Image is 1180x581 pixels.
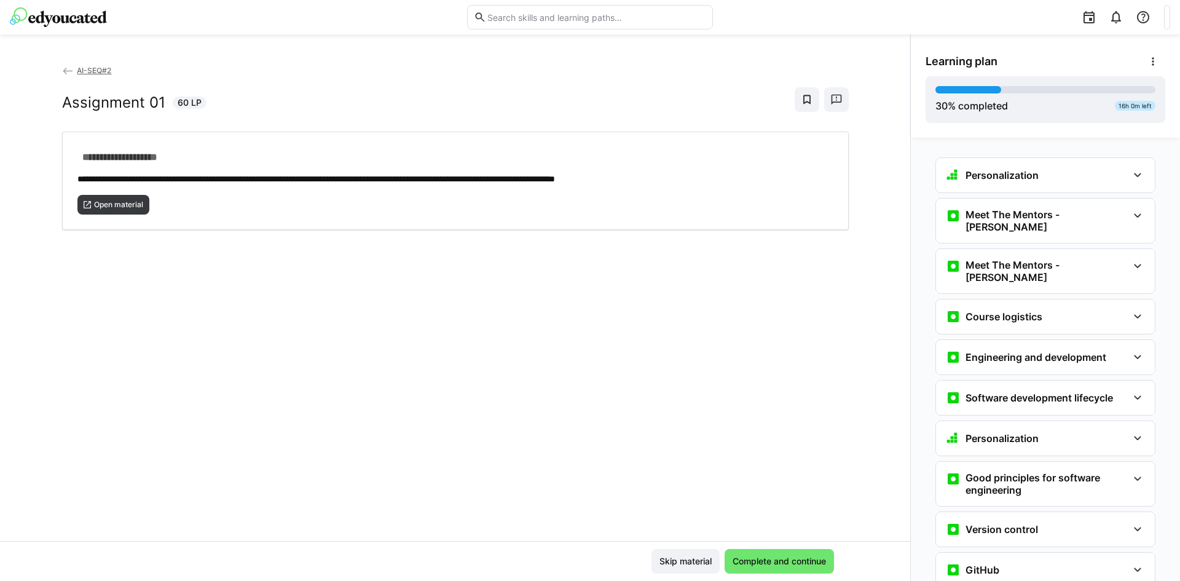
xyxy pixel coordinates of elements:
span: Open material [93,200,144,210]
button: Skip material [651,549,720,574]
span: Learning plan [926,55,997,68]
a: AI-SEQ#2 [62,66,112,75]
h3: Personalization [966,432,1039,445]
span: 30 [935,100,948,112]
h3: GitHub [966,564,999,576]
h3: Course logistics [966,310,1042,323]
h3: Personalization [966,169,1039,181]
input: Search skills and learning paths… [486,12,706,23]
div: 16h 0m left [1115,101,1155,111]
h3: Meet The Mentors - [PERSON_NAME] [966,208,1128,233]
span: 60 LP [178,97,202,109]
h3: Software development lifecycle [966,392,1113,404]
button: Open material [77,195,150,215]
h3: Version control [966,523,1038,536]
h2: Assignment 01 [62,93,165,112]
h3: Engineering and development [966,351,1106,363]
span: AI-SEQ#2 [77,66,111,75]
h3: Meet The Mentors - [PERSON_NAME] [966,259,1128,283]
button: Complete and continue [725,549,834,574]
span: Complete and continue [731,555,828,567]
h3: Good principles for software engineering [966,472,1128,496]
span: Skip material [658,555,714,567]
div: % completed [935,98,1008,113]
